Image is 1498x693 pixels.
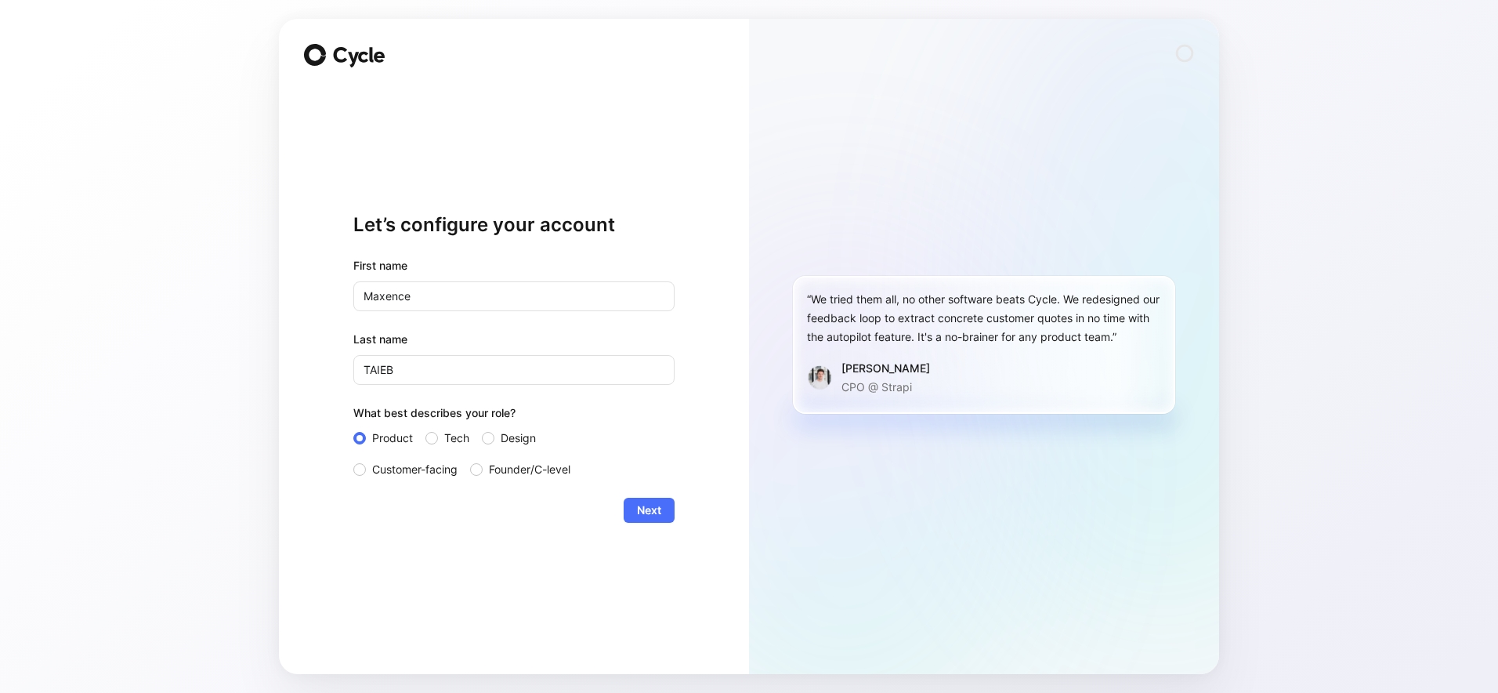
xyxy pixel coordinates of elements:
input: John [353,281,675,311]
span: Customer-facing [372,460,458,479]
span: Product [372,429,413,448]
span: Design [501,429,536,448]
span: Founder/C-level [489,460,570,479]
div: First name [353,256,675,275]
button: Next [624,498,675,523]
div: “We tried them all, no other software beats Cycle. We redesigned our feedback loop to extract con... [807,290,1161,346]
div: What best describes your role? [353,404,675,429]
input: Doe [353,355,675,385]
div: [PERSON_NAME] [841,359,930,378]
span: Tech [444,429,469,448]
p: CPO @ Strapi [841,378,930,397]
h1: Let’s configure your account [353,212,675,238]
span: Next [637,501,661,520]
label: Last name [353,330,675,349]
